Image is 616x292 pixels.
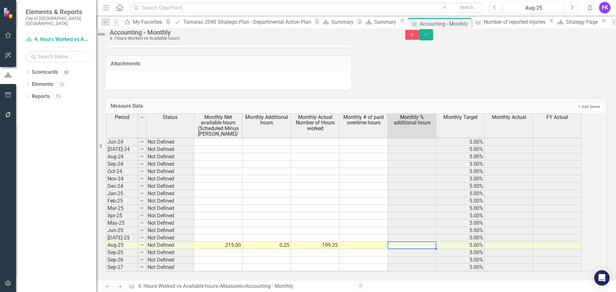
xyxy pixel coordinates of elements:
img: 8DAGhfEEPCf229AAAAAElFTkSuQmCC [139,154,144,159]
span: Elements & Reports [26,8,90,16]
div: 4. Hours Worked vs Available hours [110,36,392,41]
img: 8DAGhfEEPCf229AAAAAElFTkSuQmCC [140,115,145,120]
div: Open Intercom Messenger [594,270,610,286]
td: 199.25 [291,242,339,249]
td: 5.00% [436,197,485,205]
div: » » [129,283,351,290]
td: May-25 [106,220,138,227]
td: Not Defined [146,234,194,242]
span: Monthly Actual Number of Hours worked [292,114,338,131]
td: Apr-25 [106,212,138,220]
td: Jun-25 [106,227,138,234]
td: Not Defined [146,175,194,183]
td: Not Defined [146,183,194,190]
td: Not Defined [146,146,194,153]
td: Oct-24 [106,168,138,175]
td: Jun-24 [106,138,138,146]
img: 8DAGhfEEPCf229AAAAAElFTkSuQmCC [139,213,144,218]
td: Jan-25 [106,190,138,197]
td: 0.25 [243,242,291,249]
a: Strategy Page [555,18,600,26]
img: 8DAGhfEEPCf229AAAAAElFTkSuQmCC [139,228,144,233]
a: Summary [364,18,398,26]
span: Monthly Net available hours (Scheduled Minus [PERSON_NAME]/ [195,114,241,137]
img: 8DAGhfEEPCf229AAAAAElFTkSuQmCC [139,250,144,255]
input: Search ClearPoint... [130,2,484,13]
span: Monthly % additional hours [389,114,435,126]
td: 5.00% [436,205,485,212]
div: Accounting - Monthly [110,29,392,36]
span: Monthly Target [443,114,478,120]
td: Nov-24 [106,175,138,183]
span: Monthly Additional hours [244,114,289,126]
td: Not Defined [146,205,194,212]
button: FK [599,2,611,13]
img: 8DAGhfEEPCf229AAAAAElFTkSuQmCC [139,264,144,270]
a: Elements [32,81,53,88]
td: Not Defined [146,168,194,175]
img: ClearPoint Strategy [3,7,14,19]
td: 5.00% [436,190,485,197]
div: Summary [374,18,398,26]
td: Sep-27 [106,264,138,271]
td: Aug-24 [106,153,138,161]
a: Number of reported injuries [473,18,547,26]
td: 215.00 [194,242,243,249]
div: Accounting - Monthly [245,283,293,289]
td: Not Defined [146,212,194,220]
span: Search [460,5,474,10]
td: Dec-24 [106,183,138,190]
input: Search Below... [26,51,90,62]
a: My Favorites [122,18,164,26]
div: Summary [331,18,355,26]
td: Sep-24 [106,161,138,168]
td: Not Defined [146,197,194,205]
a: Measures [220,283,243,289]
td: Not Defined [146,242,194,249]
td: 5.00% [436,175,485,183]
a: 4. Hours Worked vs Available hours [26,36,90,43]
td: [DATE]-24 [106,146,138,153]
div: Aug-25 [505,4,562,12]
div: Number of reported injuries [484,18,547,26]
img: 8DAGhfEEPCf229AAAAAElFTkSuQmCC [139,139,144,144]
a: Tamarac 2040 Strategic Plan - Departmental Action Plan [172,18,312,26]
td: Sep-26 [106,256,138,264]
h3: Attachments [111,61,346,67]
button: Search [450,3,483,12]
button: Add Series [575,104,602,110]
img: Not Defined [96,29,107,39]
a: Reports [32,93,50,100]
td: 5.00% [436,212,485,220]
img: 8DAGhfEEPCf229AAAAAElFTkSuQmCC [139,242,144,247]
div: Accounting - Monthly [420,20,470,28]
img: 8DAGhfEEPCf229AAAAAElFTkSuQmCC [139,161,144,166]
img: 8DAGhfEEPCf229AAAAAElFTkSuQmCC [139,220,144,225]
div: 12 [56,82,67,87]
td: Feb-25 [106,197,138,205]
img: 8DAGhfEEPCf229AAAAAElFTkSuQmCC [139,176,144,181]
button: Aug-25 [503,2,564,13]
td: 5.00% [436,161,485,168]
div: 88 [61,70,72,75]
span: Monthly Actual [492,114,526,120]
td: 5.00% [436,138,485,146]
td: 5.00% [436,153,485,161]
img: 8DAGhfEEPCf229AAAAAElFTkSuQmCC [139,198,144,203]
td: [DATE]-25 [106,234,138,242]
td: Mar-25 [106,205,138,212]
img: 8DAGhfEEPCf229AAAAAElFTkSuQmCC [139,169,144,174]
td: Aug-25 [106,242,138,249]
img: 8DAGhfEEPCf229AAAAAElFTkSuQmCC [139,146,144,152]
td: Not Defined [146,138,194,146]
a: 4. Hours Worked vs Available hours [138,283,218,289]
img: 8DAGhfEEPCf229AAAAAElFTkSuQmCC [139,183,144,188]
div: 13 [53,94,63,99]
td: 5.00% [436,227,485,234]
h3: Measure Data [111,103,381,109]
td: Not Defined [146,190,194,197]
small: City of [GEOGRAPHIC_DATA], [GEOGRAPHIC_DATA] [26,16,90,26]
img: 8DAGhfEEPCf229AAAAAElFTkSuQmCC [139,205,144,211]
td: Not Defined [146,227,194,234]
div: Tamarac 2040 Strategic Plan - Departmental Action Plan [183,18,313,26]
